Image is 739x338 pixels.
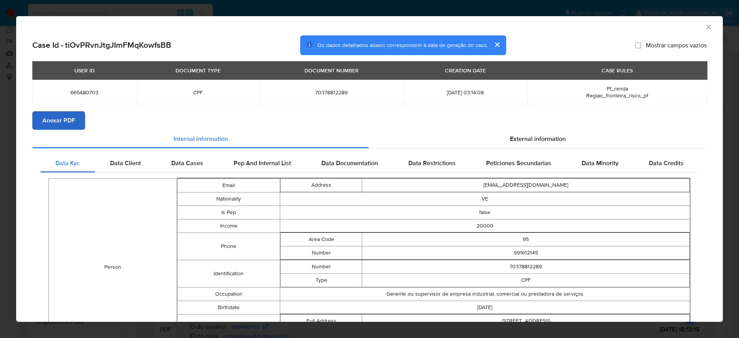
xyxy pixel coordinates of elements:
[280,260,362,273] td: Number
[42,112,75,129] span: Anexar PDF
[408,159,456,167] span: Data Restrictions
[177,287,280,301] td: Occupation
[70,64,99,77] div: USER ID
[171,64,225,77] div: DOCUMENT TYPE
[269,89,395,96] span: 70378812289
[280,233,362,246] td: Area Code
[16,16,723,322] div: closure-recommendation-modal
[177,206,280,219] td: Is Pep
[510,134,566,143] span: External information
[280,219,690,233] td: 20000
[55,159,80,167] span: Data Kyc
[32,40,171,50] h2: Case Id - tiOvPRvnJtgJImFMqKowfsBB
[362,314,690,328] td: [STREET_ADDRESS]
[413,89,518,96] span: [DATE] 03:14:08
[280,246,362,259] td: Number
[488,35,506,54] button: cerrar
[32,130,707,148] div: Detailed info
[362,178,690,192] td: [EMAIL_ADDRESS][DOMAIN_NAME]
[586,92,648,99] span: Regiao_fronteira_risco_pf
[321,159,378,167] span: Data Documentation
[440,64,490,77] div: CREATION DATE
[582,159,619,167] span: Data Minority
[280,206,690,219] td: false
[174,134,228,143] span: Internal information
[646,41,707,49] span: Mostrar campos vazios
[234,159,291,167] span: Pep And Internal List
[177,233,280,260] td: Phone
[607,85,628,92] span: Pf_renda
[362,246,690,259] td: 991612145
[42,89,127,96] span: 665480703
[146,89,251,96] span: CPF
[649,159,684,167] span: Data Credits
[177,192,280,206] td: Nationality
[32,111,85,130] button: Anexar PDF
[280,314,362,328] td: Full Address
[280,287,690,301] td: Gerente ou supervisor de empresa industrial, comercial ou prestadora de serviços
[300,64,363,77] div: DOCUMENT NUMBER
[280,178,362,192] td: Address
[280,192,690,206] td: VE
[318,41,488,49] span: Os dados detalhados abaixo correspondem à data de geração do caso.
[171,159,203,167] span: Data Cases
[486,159,551,167] span: Peticiones Secundarias
[362,233,690,246] td: 95
[177,301,280,314] td: Birthdate
[280,301,690,314] td: [DATE]
[177,219,280,233] td: Income
[597,64,637,77] div: CASE RULES
[362,260,690,273] td: 70378812289
[110,159,141,167] span: Data Client
[635,42,641,48] input: Mostrar campos vazios
[177,178,280,192] td: Email
[705,23,712,30] button: Fechar a janela
[177,260,280,287] td: Identification
[362,273,690,287] td: CPF
[40,154,699,172] div: Detailed internal info
[280,273,362,287] td: Type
